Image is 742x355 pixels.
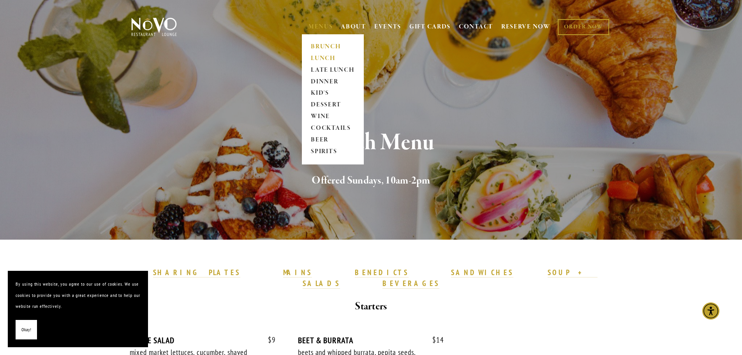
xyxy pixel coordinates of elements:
[341,23,366,31] a: ABOUT
[432,335,436,344] span: $
[501,19,550,34] a: RESERVE NOW
[268,335,272,344] span: $
[16,320,37,340] button: Okay!
[16,279,140,312] p: By using this website, you agree to our use of cookies. We use cookies to provide you with a grea...
[425,336,444,344] span: 14
[308,41,357,53] a: BRUNCH
[144,130,598,155] h1: Brunch Menu
[130,17,178,37] img: Novo Restaurant &amp; Lounge
[283,268,312,277] strong: MAINS
[382,279,439,288] strong: BEVERAGES
[308,64,357,76] a: LATE LUNCH
[283,268,312,278] a: MAINS
[153,268,240,277] strong: SHARING PLATES
[409,19,451,34] a: GIFT CARDS
[451,268,513,278] a: SANDWICHES
[130,336,276,345] div: HOUSE SALAD
[558,19,609,35] a: ORDER NOW
[308,123,357,134] a: COCKTAILS
[459,19,493,34] a: CONTACT
[8,271,148,347] section: Cookie banner
[308,88,357,99] a: KID'S
[374,23,401,31] a: EVENTS
[308,134,357,146] a: BEER
[308,53,357,64] a: LUNCH
[308,111,357,123] a: WINE
[153,268,240,278] a: SHARING PLATES
[382,279,439,289] a: BEVERAGES
[303,268,597,289] a: SOUP + SALADS
[260,336,276,344] span: 9
[308,99,357,111] a: DESSERT
[355,268,409,277] strong: BENEDICTS
[451,268,513,277] strong: SANDWICHES
[21,324,31,336] span: Okay!
[702,302,719,320] div: Accessibility Menu
[355,300,387,313] strong: Starters
[355,268,409,278] a: BENEDICTS
[308,146,357,158] a: SPIRITS
[144,173,598,189] h2: Offered Sundays, 10am-2pm
[308,23,333,31] a: MENUS
[308,76,357,88] a: DINNER
[298,336,444,345] div: BEET & BURRATA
